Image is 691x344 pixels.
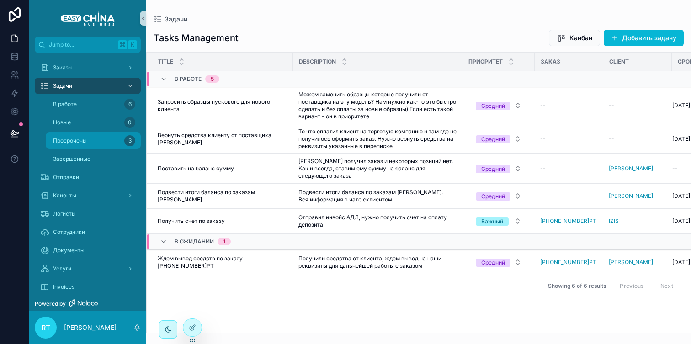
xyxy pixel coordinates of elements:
[604,30,684,46] a: Добавить задачу
[609,217,619,225] a: IZIS
[53,64,73,71] span: Заказы
[53,265,71,272] span: Услуги
[35,37,141,53] button: Jump to...K
[540,217,596,225] a: [PHONE_NUMBER]РТ
[35,279,141,295] a: Invoices
[540,165,546,172] span: --
[549,30,600,46] button: Канбан
[540,102,598,109] a: --
[468,131,529,147] button: Select Button
[35,260,141,277] a: Услуги
[609,259,666,266] a: [PERSON_NAME]
[158,58,173,65] span: Title
[158,217,225,225] span: Получить счет по заказу
[609,259,653,266] a: [PERSON_NAME]
[672,259,690,266] span: [DATE]
[64,323,117,332] p: [PERSON_NAME]
[540,135,598,143] a: --
[124,117,135,128] div: 0
[609,217,666,225] a: IZIS
[540,259,598,266] a: [PHONE_NUMBER]РТ
[223,238,225,245] div: 1
[53,82,72,90] span: Задачи
[158,98,287,113] a: Запросить образцы пускового для нового клиента
[609,102,614,109] span: --
[35,78,141,94] a: Задачи
[468,212,529,230] a: Select Button
[53,174,79,181] span: Отправки
[609,135,614,143] span: --
[35,242,141,259] a: Документы
[569,33,592,42] span: Канбан
[609,165,666,172] a: [PERSON_NAME]
[211,75,214,83] div: 5
[49,41,114,48] span: Jump to...
[35,169,141,185] a: Отправки
[481,259,505,267] div: Средний
[35,206,141,222] a: Логисты
[53,283,74,291] span: Invoices
[468,160,529,177] button: Select Button
[35,300,66,307] span: Powered by
[61,11,115,26] img: App logo
[165,15,187,24] span: Задачи
[481,217,503,226] div: Важный
[124,135,135,146] div: 3
[298,128,457,150] a: То что оплатил клиент на торговую компанию и там где не получилось оформить заказ. Нужно вернуть ...
[672,192,690,200] span: [DATE]
[481,192,505,201] div: Средний
[298,158,457,180] a: [PERSON_NAME] получил заказ и некоторых позиций нет. Как и всегда, ставим ему сумму на баланс для...
[46,114,141,131] a: Новые0
[158,255,287,270] a: Ждем вывод средств по заказу [PHONE_NUMBER]РТ
[468,58,503,65] span: Приоритет
[53,119,71,126] span: Новые
[298,189,457,203] a: Подвести итоги баланса по заказам [PERSON_NAME]. Вся информация в чате склиентом
[158,165,234,172] span: Поставить на баланс сумму
[672,102,690,109] span: [DATE]
[481,165,505,173] div: Средний
[35,59,141,76] a: Заказы
[46,96,141,112] a: В работе6
[53,247,85,254] span: Документы
[35,224,141,240] a: Сотрудники
[540,192,546,200] span: --
[298,255,457,270] a: Получили средства от клиента, ждем вывод на наши реквизиты для дальнейшей работы с заказом
[540,165,598,172] a: --
[468,130,529,148] a: Select Button
[298,91,457,120] span: Можем заменить образцы которые получили от поставщика на эту модель? Нам нужно как-то это быстро ...
[481,135,505,143] div: Средний
[609,192,653,200] a: [PERSON_NAME]
[53,101,77,108] span: В работе
[541,58,560,65] span: Заказ
[540,259,596,266] span: [PHONE_NUMBER]РТ
[468,97,529,114] button: Select Button
[158,189,287,203] a: Подвести итоги баланса по заказам [PERSON_NAME]
[672,135,690,143] span: [DATE]
[540,102,546,109] span: --
[53,192,76,199] span: Клиенты
[609,165,653,172] a: [PERSON_NAME]
[468,254,529,271] a: Select Button
[175,238,214,245] span: В ожидании
[481,102,505,110] div: Средний
[46,151,141,167] a: Завершенные
[298,214,457,228] a: Отправил инвойс АДЛ, нужно получить счет на оплату депозита
[609,192,666,200] a: [PERSON_NAME]
[299,58,336,65] span: Description
[672,165,678,172] span: --
[154,15,187,24] a: Задачи
[158,165,287,172] a: Поставить на баланс сумму
[124,99,135,110] div: 6
[29,296,146,311] a: Powered by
